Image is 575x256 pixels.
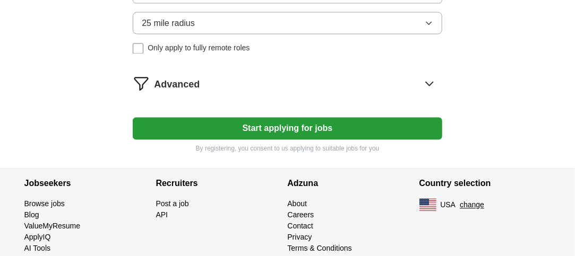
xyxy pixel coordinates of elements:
a: Careers [288,211,314,219]
a: Blog [24,211,39,219]
span: Advanced [154,78,200,92]
img: filter [133,75,150,92]
p: By registering, you consent to us applying to suitable jobs for you [133,144,442,154]
img: US flag [419,199,436,211]
a: Privacy [288,233,312,242]
a: API [156,211,168,219]
button: change [460,200,484,211]
span: USA [441,200,456,211]
a: Terms & Conditions [288,244,352,253]
a: About [288,200,307,208]
a: Contact [288,222,313,231]
span: 25 mile radius [142,17,195,30]
h4: Country selection [419,169,551,199]
button: 25 mile radius [133,12,442,34]
a: AI Tools [24,244,51,253]
a: Post a job [156,200,189,208]
span: Only apply to fully remote roles [148,43,250,54]
a: Browse jobs [24,200,65,208]
a: ValueMyResume [24,222,81,231]
input: Only apply to fully remote roles [133,43,143,54]
a: ApplyIQ [24,233,51,242]
button: Start applying for jobs [133,118,442,140]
